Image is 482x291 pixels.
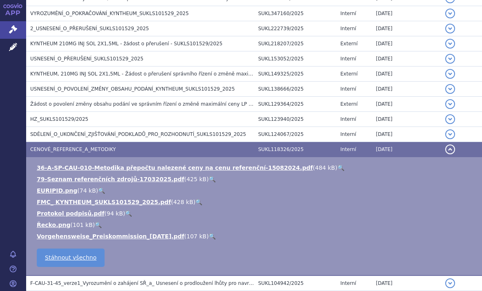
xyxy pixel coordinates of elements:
[30,147,116,152] span: CENOVÉ_REFERENCE_A_METODIKY
[340,131,356,137] span: Interní
[254,67,336,82] td: SUKL149325/2025
[340,116,356,122] span: Interní
[73,222,93,228] span: 101 kB
[445,69,455,79] button: detail
[30,131,246,137] span: SDĚLENÍ_O_UKONČENÍ_ZJIŠŤOVÁNÍ_PODKLADŮ_PRO_ROZHODNUTÍ_SUKLS101529_2025
[37,164,313,171] a: 36-A-SP-CAU-010-Metodika přepočtu nalezené ceny na cenu referenční-15082024.pdf
[340,86,356,92] span: Interní
[37,249,105,267] a: Stáhnout všechno
[37,233,184,240] a: Vorgehensweise_Preiskommission_[DATE].pdf
[30,56,143,62] span: USNESENÍ_O_PŘERUŠENÍ_SUKLS101529_2025
[340,56,356,62] span: Interní
[30,101,326,107] span: Žádost o povolení změny obsahu podání ve správním řízení o změně maximální ceny LP KYNTHEUM SUKLS...
[30,86,235,92] span: USNESENÍ_O_POVOLENÍ_ZMĚNY_OBSAHU_PODÁNÍ_KYNTHEUM_SUKLS101529_2025
[30,11,189,16] span: VYROZUMĚNÍ_O_POKRAČOVÁNÍ_KYNTHEUM_SUKLS101529_2025
[37,176,184,182] a: 79-Seznam referenčních zdrojů-17032025.pdf
[445,24,455,33] button: detail
[37,232,474,240] li: ( )
[37,222,70,228] a: Řecko.png
[445,129,455,139] button: detail
[98,187,105,194] a: 🔍
[372,21,441,36] td: [DATE]
[173,199,193,205] span: 428 kB
[254,127,336,142] td: SUKL124067/2025
[445,9,455,18] button: detail
[445,278,455,288] button: detail
[37,187,474,195] li: ( )
[254,36,336,51] td: SUKL218207/2025
[340,147,356,152] span: Interní
[340,11,356,16] span: Interní
[37,209,474,218] li: ( )
[254,21,336,36] td: SUKL222739/2025
[37,198,474,206] li: ( )
[209,233,216,240] a: 🔍
[254,142,336,157] td: SUKL118326/2025
[340,26,356,31] span: Interní
[187,176,207,182] span: 425 kB
[445,84,455,94] button: detail
[372,112,441,127] td: [DATE]
[340,41,357,47] span: Externí
[37,164,474,172] li: ( )
[340,280,356,286] span: Interní
[195,199,202,205] a: 🔍
[254,275,336,291] td: SUKL104942/2025
[37,175,474,183] li: ( )
[254,51,336,67] td: SUKL153052/2025
[372,51,441,67] td: [DATE]
[30,280,285,286] span: F-CAU-31-45_verze1_Vyrozumění o zahájení SŘ_a_ Usnesení o prodloužení lhůty pro navrhování důkazů
[340,71,357,77] span: Externí
[337,164,344,171] a: 🔍
[445,54,455,64] button: detail
[372,127,441,142] td: [DATE]
[445,99,455,109] button: detail
[254,97,336,112] td: SUKL129364/2025
[372,82,441,97] td: [DATE]
[30,26,149,31] span: 2_USNESENÍ_O_PŘERUŠENÍ_SUKLS101529_2025
[372,142,441,157] td: [DATE]
[187,233,207,240] span: 107 kB
[30,116,88,122] span: HZ_SUKLS101529/2025
[254,112,336,127] td: SUKL123940/2025
[37,221,474,229] li: ( )
[372,97,441,112] td: [DATE]
[372,275,441,291] td: [DATE]
[209,176,216,182] a: 🔍
[37,199,171,205] a: FMC_ KYNTHEUM_SUKLS101529_2025.pdf
[315,164,335,171] span: 484 kB
[254,82,336,97] td: SUKL138666/2025
[95,222,102,228] a: 🔍
[445,144,455,154] button: detail
[125,210,132,217] a: 🔍
[445,114,455,124] button: detail
[37,187,77,194] a: EURIPID.png
[445,39,455,49] button: detail
[37,210,105,217] a: Protokol podpisů.pdf
[30,71,325,77] span: KYNTHEUM, 210MG INJ SOL 2X1,5ML - Žádost o přerušení správního řízení o změně maximální ceny SUKL...
[340,101,357,107] span: Externí
[254,6,336,21] td: SUKL347160/2025
[372,67,441,82] td: [DATE]
[30,41,223,47] span: KYNTHEUM 210MG INJ SOL 2X1,5ML - žádost o přerušení - SUKLS101529/2025
[372,36,441,51] td: [DATE]
[107,210,123,217] span: 94 kB
[372,6,441,21] td: [DATE]
[80,187,96,194] span: 74 kB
